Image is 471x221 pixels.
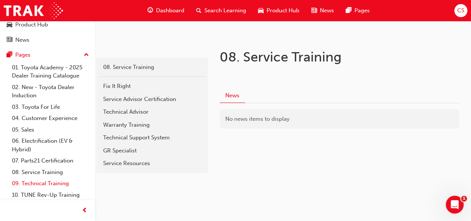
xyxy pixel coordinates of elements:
[3,48,92,62] button: Pages
[147,6,153,15] span: guage-icon
[103,108,201,116] div: Technical Advisor
[99,61,205,74] a: 08. Service Training
[305,3,340,18] a: news-iconNews
[84,50,89,60] span: up-icon
[99,80,205,93] a: Fix It Right
[156,6,184,15] span: Dashboard
[7,22,12,28] span: car-icon
[320,6,334,15] span: News
[3,33,92,47] a: News
[99,105,205,119] a: Technical Advisor
[9,113,92,124] a: 04. Customer Experience
[196,6,201,15] span: search-icon
[220,109,459,129] div: No news items to display
[99,144,205,157] a: GR Specialist
[220,49,414,65] h1: 08. Service Training
[99,131,205,144] a: Technical Support System
[311,6,317,15] span: news-icon
[220,88,245,103] button: News
[4,2,63,19] img: Trak
[103,159,201,168] div: Service Resources
[141,3,190,18] a: guage-iconDashboard
[103,95,201,104] div: Service Advisor Certification
[446,196,464,214] iframe: Intercom live chat
[457,6,464,15] span: CS
[103,63,201,72] div: 08. Service Training
[340,3,376,18] a: pages-iconPages
[252,3,305,18] a: car-iconProduct Hub
[9,189,92,201] a: 10. TUNE Rev-Up Training
[9,178,92,189] a: 09. Technical Training
[103,146,201,155] div: GR Specialist
[9,167,92,178] a: 08. Service Training
[190,3,252,18] a: search-iconSearch Learning
[103,82,201,91] div: Fix It Right
[9,101,92,113] a: 03. Toyota For Life
[3,18,92,32] a: Product Hub
[204,6,246,15] span: Search Learning
[9,124,92,136] a: 05. Sales
[15,36,29,44] div: News
[103,133,201,142] div: Technical Support System
[461,196,467,202] span: 1
[7,37,12,44] span: news-icon
[346,6,351,15] span: pages-icon
[9,135,92,155] a: 06. Electrification (EV & Hybrid)
[82,206,87,215] span: prev-icon
[9,62,92,82] a: 01. Toyota Academy - 2025 Dealer Training Catalogue
[15,20,48,29] div: Product Hub
[15,51,31,59] div: Pages
[454,4,467,17] button: CS
[267,6,299,15] span: Product Hub
[9,155,92,167] a: 07. Parts21 Certification
[9,82,92,101] a: 02. New - Toyota Dealer Induction
[99,157,205,170] a: Service Resources
[258,6,264,15] span: car-icon
[99,119,205,132] a: Warranty Training
[7,52,12,59] span: pages-icon
[99,93,205,106] a: Service Advisor Certification
[354,6,370,15] span: Pages
[103,121,201,129] div: Warranty Training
